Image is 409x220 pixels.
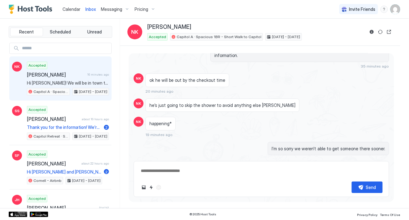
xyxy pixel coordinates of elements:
[272,146,385,152] span: I’m so sorry we weren’t able to get someone there sooner.
[27,169,101,175] span: Hi [PERSON_NAME] and [PERSON_NAME]- thank you for all of the info! We are so excited for our stay...
[380,213,400,217] span: Terms Of Use
[390,4,400,14] div: User profile
[28,63,46,68] span: Accepted
[85,6,96,12] a: Inbox
[368,28,376,36] button: Reservation information
[30,212,48,217] a: Google Play Store
[349,7,376,12] span: Invite Friends
[105,125,108,130] span: 2
[9,5,55,14] a: Host Tools Logo
[78,28,111,36] button: Unread
[135,7,148,12] span: Pricing
[9,212,27,217] a: App Store
[101,7,122,12] span: Messaging
[79,89,107,95] span: [DATE] - [DATE]
[33,178,62,183] span: Cornell - Airbnb
[62,6,80,12] a: Calendar
[82,117,109,121] span: about 16 hours ago
[44,28,77,36] button: Scheduled
[149,121,172,126] span: happening*
[87,29,102,35] span: Unread
[28,152,46,157] span: Accepted
[19,43,111,54] input: Input Field
[15,153,19,158] span: SF
[6,199,21,214] iframe: Intercom live chat
[357,213,378,217] span: Privacy Policy
[33,134,68,139] span: Capitol Retreat · Spacious 3BR Near Capitol, Law Schools & Hospitals
[136,119,141,125] span: NK
[140,184,148,191] button: Upload image
[33,89,68,95] span: Capitol A · Spacious 1BR - Short Walk to Capitol
[361,64,389,68] span: 35 minutes ago
[27,125,101,130] span: Thank you for the information! We’re looking forward to our stay!!
[149,103,295,108] span: he’s just going to skip the shower to avoid anything else [PERSON_NAME]
[381,6,388,13] div: menu
[81,161,109,165] span: about 22 hours ago
[99,206,109,210] span: [DATE]
[136,101,141,106] span: NK
[50,29,71,35] span: Scheduled
[131,28,139,36] span: NK
[189,212,216,216] span: © 2025 Host Tools
[145,132,173,137] span: 19 minutes ago
[27,116,79,122] span: [PERSON_NAME]
[149,77,225,83] span: ok he will be out by the checkout time
[272,34,300,40] span: [DATE] - [DATE]
[105,169,108,174] span: 2
[87,73,109,77] span: 16 minutes ago
[357,211,378,218] a: Privacy Policy
[149,34,166,40] span: Accepted
[15,64,20,69] span: NK
[27,80,109,86] span: Hi [PERSON_NAME]! We will be in town to film content for our business.
[147,24,191,31] span: [PERSON_NAME]
[9,26,112,38] div: tab-group
[177,34,261,40] span: Capitol A · Spacious 1BR - Short Walk to Capitol
[377,28,384,36] button: Sync reservation
[136,76,141,81] span: NK
[15,108,19,114] span: SS
[366,184,376,191] div: Send
[10,28,43,36] button: Recent
[385,28,393,36] button: Open reservation
[380,211,400,218] a: Terms Of Use
[148,184,155,191] button: Quick reply
[19,29,34,35] span: Recent
[27,72,85,78] span: [PERSON_NAME]
[15,197,19,203] span: JH
[27,161,79,167] span: [PERSON_NAME]
[145,89,174,94] span: 20 minutes ago
[79,134,107,139] span: [DATE] - [DATE]
[352,182,383,193] button: Send
[72,178,101,183] span: [DATE] - [DATE]
[27,205,97,211] span: [PERSON_NAME]
[28,196,46,201] span: Accepted
[28,107,46,112] span: Accepted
